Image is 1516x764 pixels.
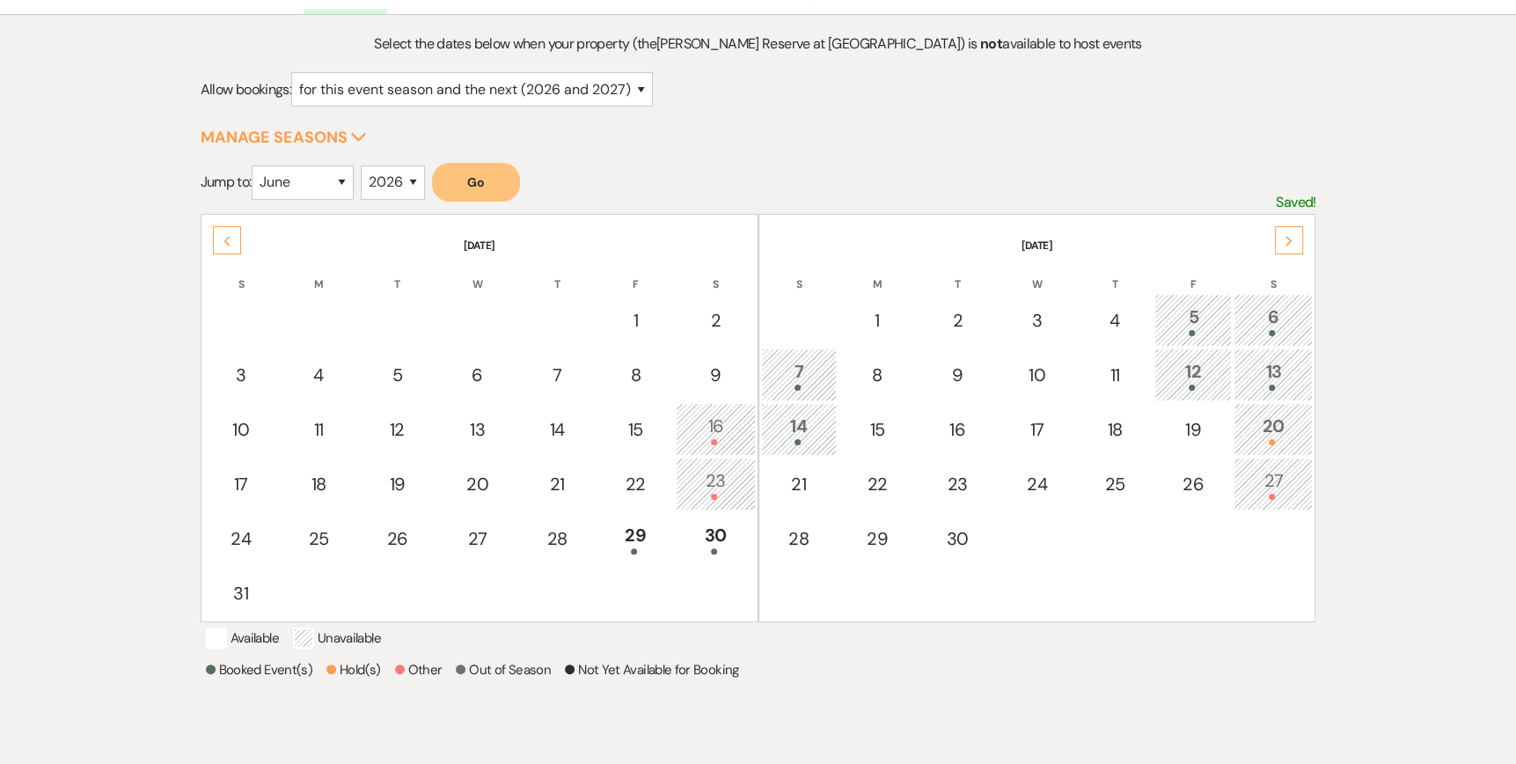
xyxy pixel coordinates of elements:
div: 11 [290,416,347,443]
th: S [1234,255,1313,292]
div: 27 [448,525,508,552]
div: 9 [927,362,987,388]
div: 3 [1008,307,1065,334]
div: 31 [213,580,269,606]
div: 13 [1243,358,1303,391]
div: 10 [213,416,269,443]
div: 19 [368,471,426,497]
div: 3 [213,362,269,388]
th: M [839,255,916,292]
div: 16 [685,413,745,445]
div: 24 [1008,471,1065,497]
p: Other [395,659,443,680]
div: 25 [290,525,347,552]
p: Available [206,628,279,649]
div: 22 [848,471,906,497]
div: 7 [529,362,585,388]
th: S [761,255,837,292]
p: Unavailable [293,628,381,649]
th: M [281,255,356,292]
th: F [1154,255,1232,292]
div: 27 [1243,467,1303,500]
div: 28 [771,525,827,552]
div: 14 [529,416,585,443]
th: W [438,255,517,292]
div: 19 [1164,416,1222,443]
p: Hold(s) [326,659,381,680]
div: 13 [448,416,508,443]
div: 12 [1164,358,1222,391]
div: 25 [1087,471,1143,497]
p: Saved! [1276,191,1315,214]
div: 16 [927,416,987,443]
th: T [519,255,595,292]
p: Select the dates below when your property (the [PERSON_NAME] Reserve at [GEOGRAPHIC_DATA] ) is av... [340,33,1176,55]
th: [DATE] [203,217,756,253]
div: 22 [606,471,664,497]
div: 12 [368,416,426,443]
div: 1 [848,307,906,334]
div: 30 [927,525,987,552]
div: 18 [1087,416,1143,443]
div: 30 [685,522,745,555]
div: 17 [213,471,269,497]
div: 4 [290,362,347,388]
div: 6 [448,362,508,388]
th: T [1077,255,1153,292]
div: 11 [1087,362,1143,388]
button: Manage Seasons [201,129,367,145]
div: 15 [606,416,664,443]
span: Allow bookings: [201,80,291,99]
div: 9 [685,362,745,388]
div: 29 [606,522,664,555]
th: [DATE] [761,217,1314,253]
th: T [358,255,436,292]
div: 18 [290,471,347,497]
strong: not [980,34,1002,53]
th: T [918,255,997,292]
p: Out of Season [456,659,551,680]
div: 2 [685,307,745,334]
div: 24 [213,525,269,552]
div: 4 [1087,307,1143,334]
div: 20 [448,471,508,497]
th: W [999,255,1074,292]
p: Booked Event(s) [206,659,312,680]
th: S [676,255,755,292]
div: 23 [685,467,745,500]
div: 2 [927,307,987,334]
div: 20 [1243,413,1303,445]
div: 8 [606,362,664,388]
div: 17 [1008,416,1065,443]
div: 26 [368,525,426,552]
span: Jump to: [201,173,252,191]
div: 23 [927,471,987,497]
div: 28 [529,525,585,552]
th: S [203,255,279,292]
button: Go [432,163,520,202]
div: 26 [1164,471,1222,497]
div: 5 [368,362,426,388]
div: 14 [771,413,827,445]
th: F [597,255,674,292]
div: 5 [1164,304,1222,336]
div: 21 [771,471,827,497]
div: 6 [1243,304,1303,336]
div: 29 [848,525,906,552]
div: 1 [606,307,664,334]
div: 8 [848,362,906,388]
p: Not Yet Available for Booking [565,659,738,680]
div: 7 [771,358,827,391]
div: 10 [1008,362,1065,388]
div: 21 [529,471,585,497]
div: 15 [848,416,906,443]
